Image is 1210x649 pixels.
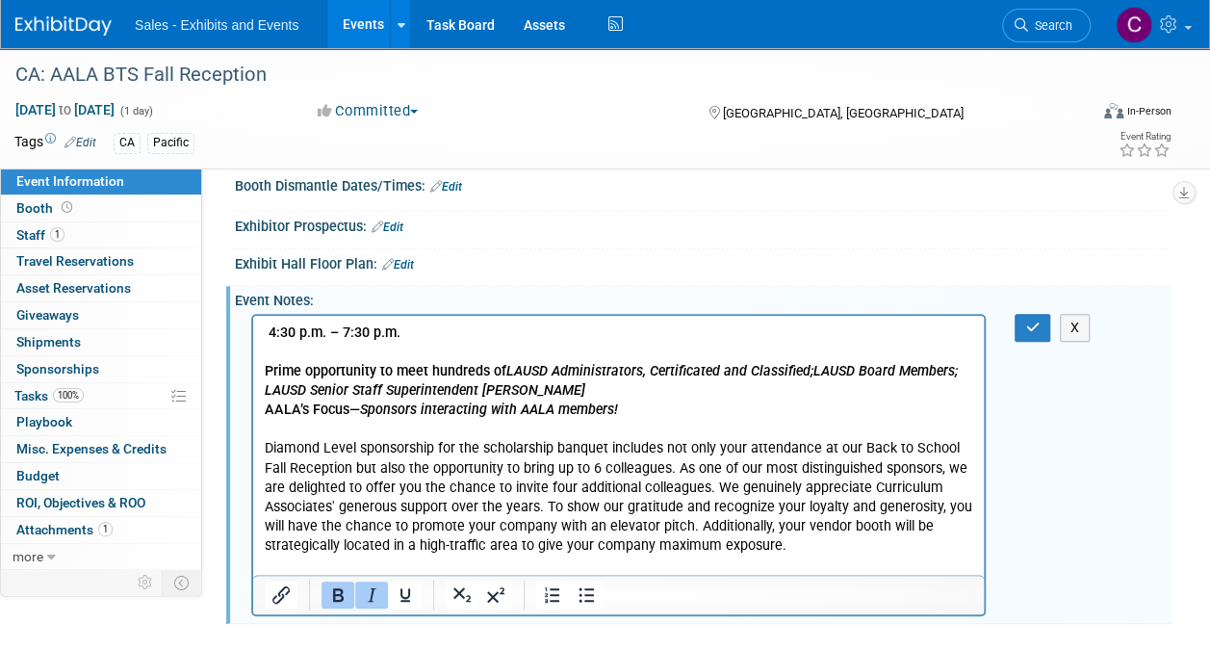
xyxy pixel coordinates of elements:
[16,334,81,350] span: Shipments
[446,582,478,609] button: Subscript
[1119,132,1171,142] div: Event Rating
[56,102,74,117] span: to
[265,582,297,609] button: Insert/edit link
[1,383,201,409] a: Tasks100%
[430,180,462,194] a: Edit
[16,173,124,189] span: Event Information
[1,544,201,570] a: more
[1,490,201,516] a: ROI, Objectives & ROO
[53,388,84,402] span: 100%
[1060,314,1091,342] button: X
[235,286,1171,310] div: Event Notes:
[372,221,403,234] a: Edit
[16,361,99,376] span: Sponsorships
[114,133,141,153] div: CA
[163,570,202,595] td: Toggle Event Tabs
[118,105,153,117] span: (1 day)
[1002,9,1091,42] a: Search
[479,582,512,609] button: Superscript
[16,495,145,510] span: ROI, Objectives & ROO
[1,302,201,328] a: Giveaways
[14,388,84,403] span: Tasks
[1,463,201,489] a: Budget
[1,195,201,221] a: Booth
[16,441,167,456] span: Misc. Expenses & Credits
[1,329,201,355] a: Shipments
[1,409,201,435] a: Playbook
[1,275,201,301] a: Asset Reservations
[14,101,116,118] span: [DATE] [DATE]
[235,171,1171,196] div: Booth Dismantle Dates/Times:
[235,212,1171,237] div: Exhibitor Prospectus:
[1,517,201,543] a: Attachments1
[1,356,201,382] a: Sponsorships
[382,258,414,272] a: Edit
[570,582,603,609] button: Bullet list
[1,169,201,195] a: Event Information
[1,436,201,462] a: Misc. Expenses & Credits
[13,549,43,564] span: more
[64,136,96,149] a: Edit
[389,582,422,609] button: Underline
[16,253,134,269] span: Travel Reservations
[16,307,79,323] span: Giveaways
[135,17,298,33] span: Sales - Exhibits and Events
[16,280,131,296] span: Asset Reservations
[1,222,201,248] a: Staff1
[98,522,113,536] span: 1
[129,570,163,595] td: Personalize Event Tab Strip
[536,582,569,609] button: Numbered list
[1126,104,1171,118] div: In-Person
[16,200,76,216] span: Booth
[1116,7,1152,43] img: Christine Lurz
[311,101,425,121] button: Committed
[9,58,1072,92] div: CA: AALA BTS Fall Reception
[322,582,354,609] button: Bold
[1104,103,1123,118] img: Format-Inperson.png
[50,227,64,242] span: 1
[235,249,1171,274] div: Exhibit Hall Floor Plan:
[355,582,388,609] button: Italic
[1003,100,1171,129] div: Event Format
[16,522,113,537] span: Attachments
[147,133,194,153] div: Pacific
[15,16,112,36] img: ExhibitDay
[723,106,964,120] span: [GEOGRAPHIC_DATA], [GEOGRAPHIC_DATA]
[253,316,984,575] iframe: Rich Text Area
[1028,18,1072,33] span: Search
[58,200,76,215] span: Booth not reserved yet
[16,468,60,483] span: Budget
[14,132,96,154] td: Tags
[16,227,64,243] span: Staff
[16,414,72,429] span: Playbook
[1,248,201,274] a: Travel Reservations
